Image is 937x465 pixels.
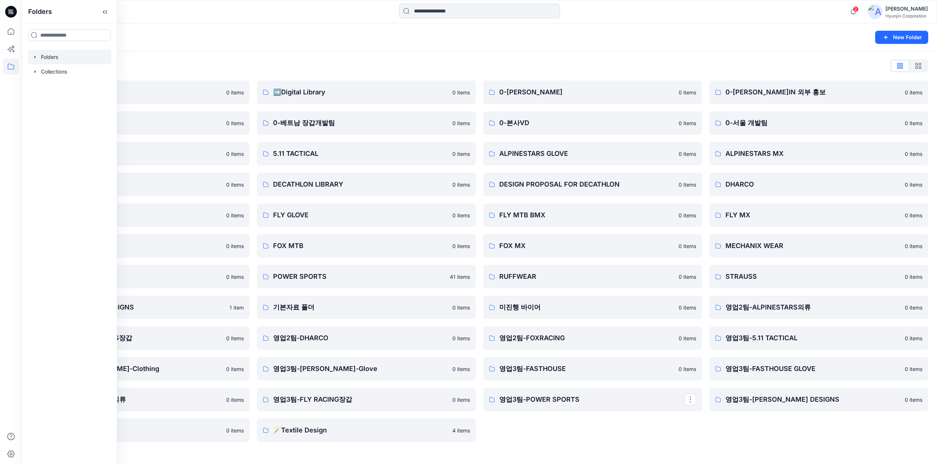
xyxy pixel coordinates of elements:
[31,265,250,288] a: PIERCE GROUP0 items
[31,388,250,411] a: 영업3팀-FLY RACING의류0 items
[229,304,244,311] p: 1 item
[709,80,928,104] a: 0-[PERSON_NAME]IN 외부 홍보0 items
[31,173,250,196] a: DECATHLON0 items
[499,210,674,220] p: FLY MTB BMX
[905,365,922,373] p: 0 items
[679,150,696,158] p: 0 items
[273,425,448,435] p: 🪄Textile Design
[257,357,476,380] a: 영업3팀-[PERSON_NAME]-Glove0 items
[483,265,702,288] a: RUFFWEAR0 items
[679,365,696,373] p: 0 items
[483,326,702,350] a: 영업2팀-FOXRACING0 items
[273,210,448,220] p: FLY GLOVE
[452,181,470,188] p: 0 items
[452,89,470,96] p: 0 items
[885,4,928,13] div: [PERSON_NAME]
[483,142,702,165] a: ALPINESTARS GLOVE0 items
[257,326,476,350] a: 영업2팀-DHARCO0 items
[709,142,928,165] a: ALPINESTARS MX0 items
[483,111,702,135] a: 0-본사VD0 items
[226,150,244,158] p: 0 items
[452,396,470,404] p: 0 items
[499,394,684,405] p: 영업3팀-POWER SPORTS
[273,241,448,251] p: FOX MTB
[709,173,928,196] a: DHARCO0 items
[905,150,922,158] p: 0 items
[725,241,900,251] p: MECHANIX WEAR
[499,364,674,374] p: 영업3팀-FASTHOUSE
[226,365,244,373] p: 0 items
[499,87,674,97] p: 0-[PERSON_NAME]
[868,4,882,19] img: avatar
[452,119,470,127] p: 0 items
[499,118,674,128] p: 0-본사VD
[905,89,922,96] p: 0 items
[679,304,696,311] p: 0 items
[709,296,928,319] a: 영업2팀-ALPINESTARS의류0 items
[273,394,448,405] p: 영업3팀-FLY RACING장갑
[257,111,476,135] a: 0-베트남 장갑개발팀0 items
[47,241,222,251] p: FOX GLOVES
[709,203,928,227] a: FLY MX0 items
[31,142,250,165] a: 0-서울 디자인팀0 items
[31,203,250,227] a: FASTHOUSE MX0 items
[483,173,702,196] a: DESIGN PROPOSAL FOR DECATHLON0 items
[499,271,674,282] p: RUFFWEAR
[257,203,476,227] a: FLY GLOVE0 items
[483,234,702,258] a: FOX MX0 items
[273,364,448,374] p: 영업3팀-[PERSON_NAME]-Glove
[47,179,222,190] p: DECATHLON
[725,394,900,405] p: 영업3팀-[PERSON_NAME] DESIGNS
[452,242,470,250] p: 0 items
[226,181,244,188] p: 0 items
[31,419,250,442] a: 영업6팀-DECATHLON0 items
[273,149,448,159] p: 5.11 TACTICAL
[31,296,250,319] a: [PERSON_NAME] DESIGNS1 item
[725,364,900,374] p: 영업3팀-FASTHOUSE GLOVE
[47,149,222,159] p: 0-서울 디자인팀
[273,179,448,190] p: DECATHLON LIBRARY
[679,273,696,281] p: 0 items
[905,334,922,342] p: 0 items
[226,334,244,342] p: 0 items
[905,396,922,404] p: 0 items
[226,211,244,219] p: 0 items
[483,203,702,227] a: FLY MTB BMX0 items
[226,427,244,434] p: 0 items
[725,210,900,220] p: FLY MX
[905,181,922,188] p: 0 items
[709,111,928,135] a: 0-서울 개발팀0 items
[257,173,476,196] a: DECATHLON LIBRARY0 items
[725,149,900,159] p: ALPINESTARS MX
[452,334,470,342] p: 0 items
[257,234,476,258] a: FOX MTB0 items
[725,179,900,190] p: DHARCO
[47,210,222,220] p: FASTHOUSE MX
[709,234,928,258] a: MECHANIX WEAR0 items
[257,265,476,288] a: POWER SPORTS41 items
[709,326,928,350] a: 영업3팀-5.11 TACTICAL0 items
[905,119,922,127] p: 0 items
[679,119,696,127] p: 0 items
[483,296,702,319] a: 미진행 바이어0 items
[31,357,250,380] a: 영업3팀-[PERSON_NAME]-Clothing0 items
[450,273,470,281] p: 41 items
[257,419,476,442] a: 🪄Textile Design4 items
[452,365,470,373] p: 0 items
[885,13,928,19] div: Hyunjin Corporation
[47,87,222,97] p: ♻️Project
[31,234,250,258] a: FOX GLOVES0 items
[31,326,250,350] a: 영업2팀-ALPINESTARS장갑0 items
[905,242,922,250] p: 0 items
[483,388,702,411] a: 영업3팀-POWER SPORTS
[273,333,448,343] p: 영업2팀-DHARCO
[905,304,922,311] p: 0 items
[452,427,470,434] p: 4 items
[709,388,928,411] a: 영업3팀-[PERSON_NAME] DESIGNS0 items
[679,89,696,96] p: 0 items
[226,119,244,127] p: 0 items
[725,87,900,97] p: 0-[PERSON_NAME]IN 외부 홍보
[273,302,448,312] p: 기본자료 폴더
[725,271,900,282] p: STRAUSS
[31,80,250,104] a: ♻️Project0 items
